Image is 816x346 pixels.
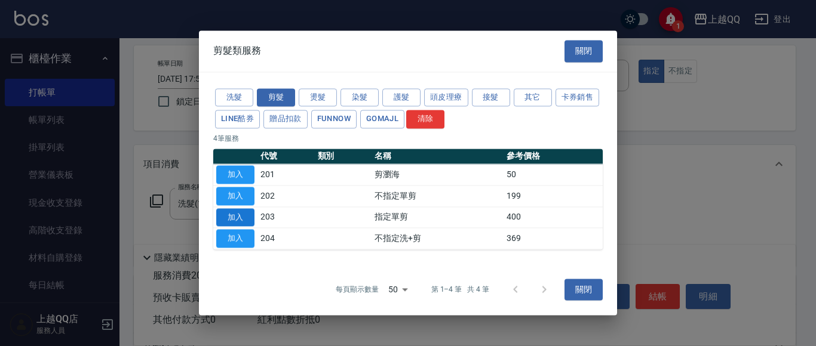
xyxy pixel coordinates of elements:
[257,88,295,107] button: 剪髮
[257,164,315,186] td: 201
[565,40,603,62] button: 關閉
[216,165,254,184] button: 加入
[472,88,510,107] button: 接髮
[372,186,504,207] td: 不指定單剪
[504,164,603,186] td: 50
[372,228,504,249] td: 不指定洗+剪
[215,88,253,107] button: 洗髮
[565,279,603,301] button: 關閉
[299,88,337,107] button: 燙髮
[556,88,600,107] button: 卡券銷售
[257,149,315,164] th: 代號
[514,88,552,107] button: 其它
[263,110,308,129] button: 贈品扣款
[336,285,379,295] p: 每頁顯示數量
[504,206,603,228] td: 400
[213,133,603,144] p: 4 筆服務
[372,164,504,186] td: 剪瀏海
[215,110,260,129] button: LINE酷券
[340,88,379,107] button: 染髮
[384,273,412,305] div: 50
[216,230,254,248] button: 加入
[424,88,468,107] button: 頭皮理療
[257,186,315,207] td: 202
[431,285,489,295] p: 第 1–4 筆 共 4 筆
[504,186,603,207] td: 199
[360,110,404,129] button: GOMAJL
[372,206,504,228] td: 指定單剪
[504,149,603,164] th: 參考價格
[372,149,504,164] th: 名稱
[216,187,254,205] button: 加入
[382,88,421,107] button: 護髮
[216,208,254,227] button: 加入
[504,228,603,249] td: 369
[257,206,315,228] td: 203
[406,110,444,129] button: 清除
[257,228,315,249] td: 204
[213,45,261,57] span: 剪髮類服務
[315,149,372,164] th: 類別
[311,110,357,129] button: FUNNOW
